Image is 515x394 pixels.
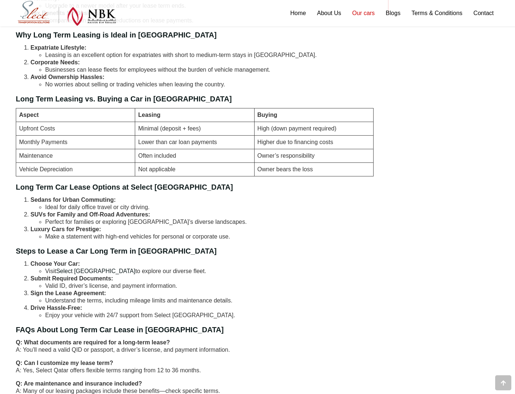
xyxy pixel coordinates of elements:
td: Owner’s responsibility [254,149,373,162]
td: Lower than car loan payments [135,135,254,149]
td: High (down payment required) [254,122,373,135]
strong: Drive Hassle-Free: [30,305,82,311]
p: A: You’ll need a valid QID or passport, a driver’s license, and payment information. [16,339,374,354]
strong: Long Term Leasing vs. Buying a Car in [GEOGRAPHIC_DATA] [16,95,232,103]
td: Often included [135,149,254,162]
li: No worries about selling or trading vehicles when leaving the country. [45,81,374,88]
strong: Expatriate Lifestyle: [30,44,86,51]
td: Maintenance [16,149,135,162]
strong: Luxury Cars for Prestige: [30,226,101,232]
li: Businesses can lease fleets for employees without the burden of vehicle management. [45,66,374,74]
strong: Corporate Needs: [30,59,80,65]
strong: Sedans for Urban Commuting: [30,197,116,203]
td: Vehicle Depreciation [16,162,135,176]
p: A: Yes, Select Qatar offers flexible terms ranging from 12 to 36 months. [16,359,374,374]
li: Ideal for daily office travel or city driving. [45,204,374,211]
strong: Why Long Term Leasing is Ideal in [GEOGRAPHIC_DATA] [16,31,217,39]
strong: Buying [257,112,277,118]
strong: Long Term Car Lease Options at Select [GEOGRAPHIC_DATA] [16,183,233,191]
li: Perfect for families or exploring [GEOGRAPHIC_DATA]’s diverse landscapes. [45,218,374,226]
strong: Aspect [19,112,39,118]
strong: Submit Required Documents: [30,275,113,282]
img: Select Rent a Car [18,1,116,26]
strong: Avoid Ownership Hassles: [30,74,104,80]
li: Enjoy your vehicle with 24/7 support from Select [GEOGRAPHIC_DATA]. [45,312,374,319]
td: Upfront Costs [16,122,135,135]
td: Higher due to financing costs [254,135,373,149]
strong: Choose Your Car: [30,261,80,267]
strong: Sign the Lease Agreement: [30,290,106,296]
strong: SUVs for Family and Off-Road Adventures: [30,211,150,218]
strong: Q: What documents are required for a long-term lease? [16,339,170,345]
div: Go to top [495,375,511,390]
li: Visit to explore our diverse fleet. [45,268,374,275]
td: Not applicable [135,162,254,176]
strong: Q: Are maintenance and insurance included? [16,380,142,387]
strong: Steps to Lease a Car Long Term in [GEOGRAPHIC_DATA] [16,247,217,255]
li: Understand the terms, including mileage limits and maintenance details. [45,297,374,304]
li: Make a statement with high-end vehicles for personal or corporate use. [45,233,374,240]
td: Owner bears the loss [254,162,373,176]
a: Select [GEOGRAPHIC_DATA] [56,268,135,274]
li: Leasing is an excellent option for expatriates with short to medium-term stays in [GEOGRAPHIC_DATA]. [45,51,374,59]
strong: Q: Can I customize my lease term? [16,360,113,366]
strong: FAQs About Long Term Car Lease in [GEOGRAPHIC_DATA] [16,326,224,334]
strong: Leasing [138,112,160,118]
li: Valid ID, driver’s license, and payment information. [45,282,374,290]
td: Minimal (deposit + fees) [135,122,254,135]
td: Monthly Payments [16,135,135,149]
